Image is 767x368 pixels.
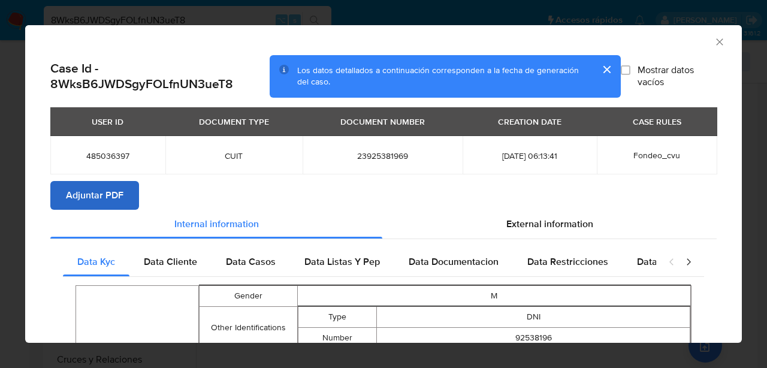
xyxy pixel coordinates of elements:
[333,111,432,132] div: DOCUMENT NUMBER
[377,306,690,327] td: DNI
[491,111,569,132] div: CREATION DATE
[633,149,680,161] span: Fondeo_cvu
[200,285,298,306] td: Gender
[50,210,717,239] div: Detailed info
[200,306,298,349] td: Other Identifications
[50,61,270,92] h2: Case Id - 8WksB6JWDSgyFOLfnUN3ueT8
[84,111,131,132] div: USER ID
[506,217,593,231] span: External information
[714,36,724,47] button: Cerrar ventana
[477,150,582,161] span: [DATE] 06:13:41
[65,150,151,161] span: 485036397
[25,25,742,343] div: closure-recommendation-modal
[298,285,691,306] td: M
[304,255,380,269] span: Data Listas Y Pep
[226,255,276,269] span: Data Casos
[298,306,377,327] td: Type
[297,64,579,88] span: Los datos detallados a continuación corresponden a la fecha de generación del caso.
[192,111,276,132] div: DOCUMENT TYPE
[144,255,197,269] span: Data Cliente
[377,327,690,348] td: 92538196
[298,327,377,348] td: Number
[174,217,259,231] span: Internal information
[63,248,656,276] div: Detailed internal info
[626,111,689,132] div: CASE RULES
[317,150,448,161] span: 23925381969
[592,55,621,84] button: cerrar
[638,64,717,88] span: Mostrar datos vacíos
[180,150,288,161] span: CUIT
[50,181,139,210] button: Adjuntar PDF
[637,255,720,269] span: Data Publicaciones
[527,255,608,269] span: Data Restricciones
[621,65,630,75] input: Mostrar datos vacíos
[66,182,123,209] span: Adjuntar PDF
[77,255,115,269] span: Data Kyc
[409,255,499,269] span: Data Documentacion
